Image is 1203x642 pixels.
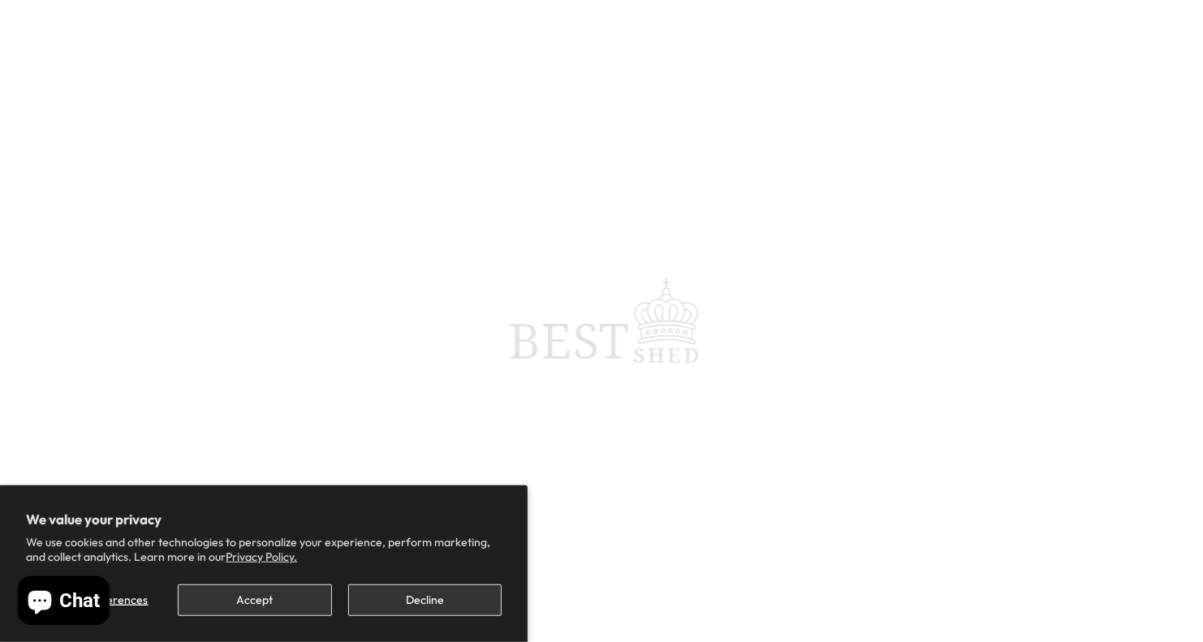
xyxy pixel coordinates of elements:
p: We use cookies and other technologies to personalize your experience, perform marketing, and coll... [26,535,502,564]
button: Decline [348,584,502,616]
a: Privacy Policy. [226,549,297,564]
button: Accept [178,584,331,616]
inbox-online-store-chat: Shopify online store chat [13,576,114,629]
h2: We value your privacy [26,511,502,528]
